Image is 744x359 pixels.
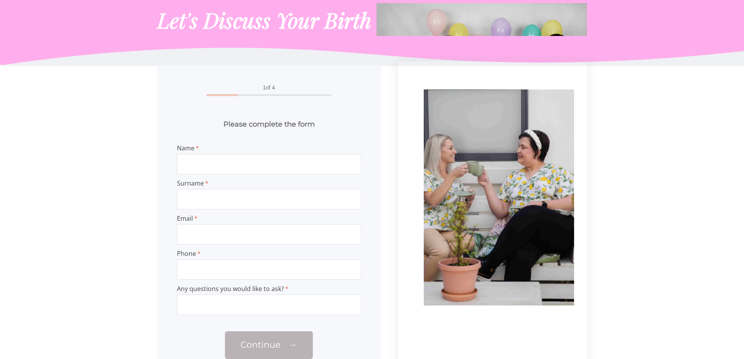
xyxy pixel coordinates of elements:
[177,215,361,221] span: Email
[177,145,361,151] span: Name
[177,180,361,186] span: Surname
[177,286,361,292] span: Any questions you would like to ask?
[177,250,361,257] span: Phone
[263,84,266,91] span: 1
[157,6,371,34] span: Let's Discuss Your Birth
[241,339,280,350] span: Continue
[177,120,361,129] h2: Please complete the form
[177,224,361,245] input: Email
[177,189,361,209] input: Surname
[191,85,347,90] span: of 4
[177,295,361,315] input: Any questions you would like to ask?
[177,259,361,280] input: Phone
[289,339,297,350] span: →
[177,154,361,174] input: Name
